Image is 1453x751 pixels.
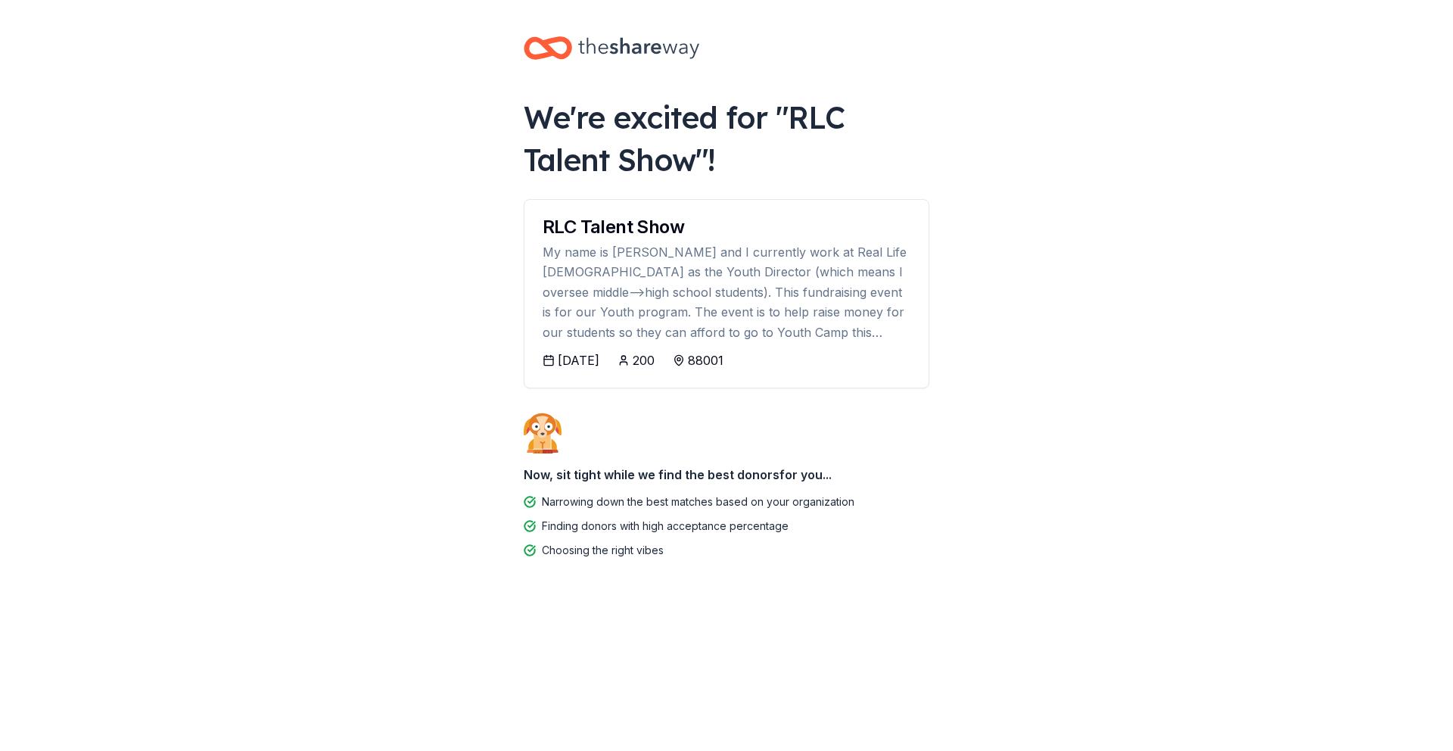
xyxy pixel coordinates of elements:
div: 88001 [688,351,723,369]
div: Choosing the right vibes [542,541,664,559]
div: RLC Talent Show [543,218,910,236]
div: We're excited for " RLC Talent Show "! [524,96,929,181]
div: Now, sit tight while we find the best donors for you... [524,460,929,490]
div: 200 [633,351,655,369]
img: Dog waiting patiently [524,413,562,453]
div: My name is [PERSON_NAME] and I currently work at Real Life [DEMOGRAPHIC_DATA] as the Youth Direct... [543,242,910,342]
div: Narrowing down the best matches based on your organization [542,493,854,511]
div: Finding donors with high acceptance percentage [542,517,789,535]
div: [DATE] [558,351,599,369]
